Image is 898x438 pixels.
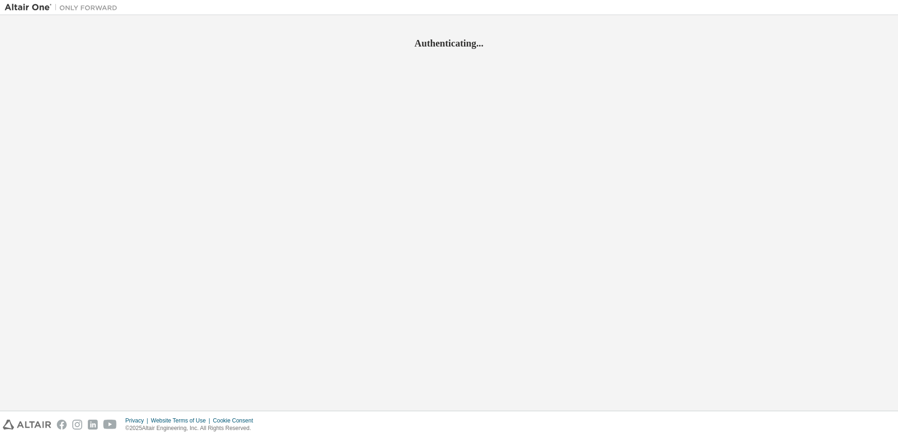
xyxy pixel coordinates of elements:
[88,420,98,430] img: linkedin.svg
[5,37,893,49] h2: Authenticating...
[3,420,51,430] img: altair_logo.svg
[5,3,122,12] img: Altair One
[151,417,213,424] div: Website Terms of Use
[213,417,258,424] div: Cookie Consent
[72,420,82,430] img: instagram.svg
[57,420,67,430] img: facebook.svg
[103,420,117,430] img: youtube.svg
[125,424,259,432] p: © 2025 Altair Engineering, Inc. All Rights Reserved.
[125,417,151,424] div: Privacy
